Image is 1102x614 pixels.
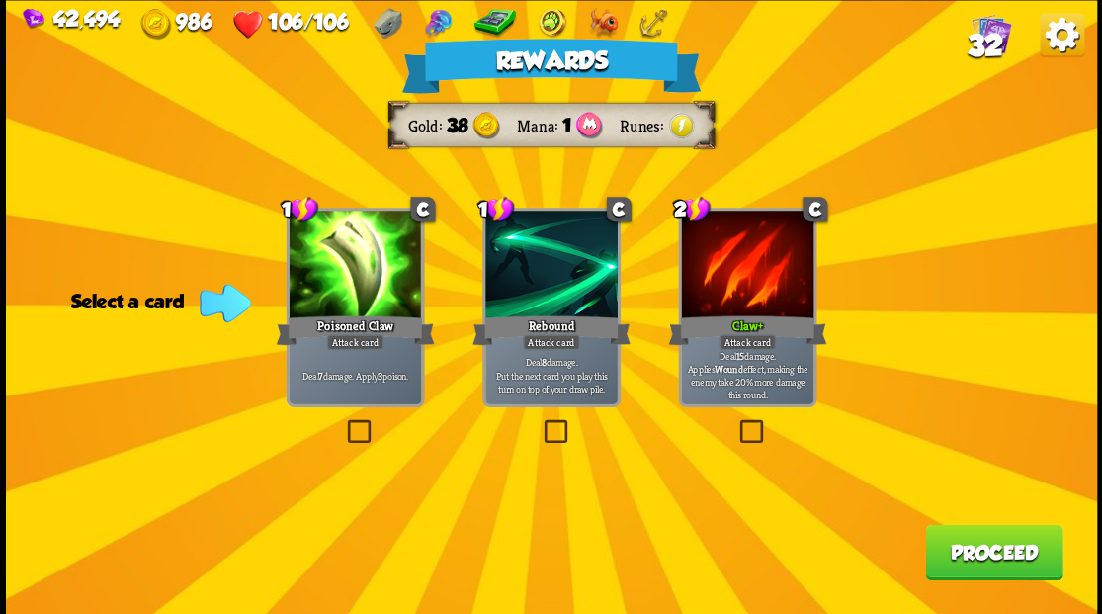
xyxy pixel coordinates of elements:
img: Jellyfish - Heal 1 HP at the start of every round. [422,8,453,39]
img: Gold.png [472,112,500,139]
b: 8 [541,355,546,368]
img: Options_Button.png [1040,13,1084,57]
b: 15 [735,349,744,362]
img: Heart.png [232,8,263,39]
img: Indicator_Arrow.png [200,284,251,322]
div: 2 [673,195,710,222]
p: Deal damage. Put the next card you play this turn on top of your draw pile. [488,355,614,395]
div: C [803,197,827,221]
div: Claw+ [668,312,826,348]
img: Mana_Points.png [575,112,602,139]
div: C [606,197,631,221]
span: 106/106 [268,8,348,33]
img: Golden Paw - Enemies drop more gold. [537,8,567,39]
img: Cards_Icon.png [971,13,1011,53]
div: C [410,197,435,221]
b: 3 [378,369,382,382]
span: 32 [967,28,1002,61]
div: Attack card [719,334,776,350]
img: Calculator - Shop inventory can be reset 3 times. [473,8,517,39]
div: Health [232,8,347,39]
b: Wound [714,362,741,375]
div: View all the cards in your deck [971,13,1011,58]
img: Dragonstone - Raise your max HP by 1 after each combat. [374,8,401,39]
img: Gem.png [23,8,44,29]
img: Anchor - Start each combat with 10 armor. [637,8,667,39]
div: Gold [140,8,212,39]
div: Gold [407,115,446,135]
div: Select a card [71,290,244,311]
button: Proceed [925,524,1062,579]
div: Gems [23,6,120,31]
span: 1 [561,115,570,136]
p: Deal damage. Applies effect, making the enemy take 20% more damage this round. [684,349,809,401]
img: Goldfish - Potion cards go to discard pile, rather than being one-off cards. [588,8,618,39]
div: Runes [620,115,667,135]
div: Rebound [471,312,630,348]
div: Poisoned Claw [276,312,434,348]
p: Deal damage. Apply poison. [293,369,418,382]
div: Attack card [522,334,579,350]
div: 1 [282,195,318,222]
span: 38 [446,115,467,136]
div: Mana [517,115,562,135]
div: Rewards [401,39,701,93]
span: 986 [176,8,212,33]
img: Energy.png [667,112,695,139]
b: 7 [318,369,322,382]
img: Gold.png [140,8,171,39]
div: Attack card [326,334,383,350]
div: 1 [477,195,514,222]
